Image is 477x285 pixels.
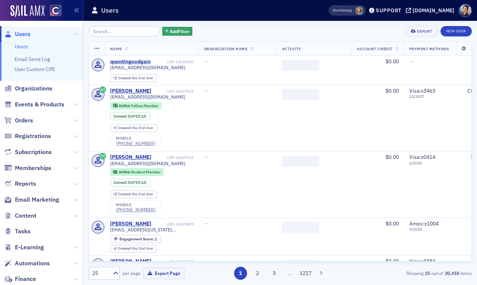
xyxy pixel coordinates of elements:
[128,114,147,119] div: (1d)
[406,8,457,13] button: [DOMAIN_NAME]
[15,84,52,93] span: Organizations
[204,220,208,227] span: —
[4,148,52,156] a: Subscriptions
[4,132,51,140] a: Registrations
[118,126,153,130] div: End User
[110,168,164,176] div: Active: Active: Student Member
[15,100,64,109] span: Events & Products
[4,212,36,220] a: Content
[110,124,157,132] div: Created Via: End User
[153,259,193,264] div: USR-14028472
[101,6,119,15] h1: Users
[113,180,128,185] span: Joined :
[110,58,151,65] a: quentingoodgain
[131,169,161,174] span: Student Member
[116,141,156,146] div: [PHONE_NUMBER]
[110,245,157,253] div: Created Via: End User
[153,222,193,227] div: USR-14029489
[409,58,413,65] span: —
[4,100,64,109] a: Events & Products
[385,58,399,65] span: $0.00
[116,136,156,141] div: mobile
[385,258,399,265] span: $0.00
[118,76,153,80] div: End User
[15,196,59,204] span: Email Marketing
[50,5,61,16] img: SailAMX
[118,246,139,251] span: Created Via :
[110,221,151,227] a: [PERSON_NAME]
[333,8,340,13] div: Also
[110,74,157,82] div: Created Via: End User
[89,26,160,36] input: Search…
[110,102,162,109] div: Active: Active: Fellow Member
[15,132,51,140] span: Registrations
[15,66,55,73] a: User Custom CPE
[409,161,451,166] span: 6 / 2030
[376,7,401,14] div: Support
[299,267,312,280] button: 1217
[15,275,36,283] span: Finance
[282,46,301,51] span: Activity
[45,5,61,17] a: View Homepage
[110,46,122,51] span: Name
[110,88,151,95] a: [PERSON_NAME]
[15,180,36,188] span: Reports
[110,190,157,198] div: Created Via: End User
[110,258,151,265] div: [PERSON_NAME]
[282,260,319,271] span: ‌
[118,76,139,80] span: Created Via :
[409,87,435,94] span: Visa : x3463
[116,207,156,212] a: [PHONE_NUMBER]
[128,113,139,119] span: [DATE]
[333,8,352,13] span: Viewing
[153,89,193,94] div: USR-14029924
[285,270,295,276] span: …
[113,114,128,119] span: Joined :
[409,220,439,227] span: Amex : x1004
[443,270,460,276] strong: 30,418
[4,243,44,252] a: E-Learning
[143,268,185,279] button: Export Page
[119,169,131,174] span: Active
[118,125,139,130] span: Created Via :
[119,236,155,241] span: Engagement Score :
[4,164,51,172] a: Memberships
[110,94,185,100] span: [EMAIL_ADDRESS][DOMAIN_NAME]
[459,4,472,17] span: Profile
[204,258,208,265] span: —
[118,247,153,251] div: End User
[118,192,139,196] span: Created Via :
[423,270,431,276] strong: 25
[204,46,248,51] span: Organization Name
[4,196,59,204] a: Email Marketing
[349,270,472,276] div: Showing out of items
[4,259,50,268] a: Automations
[15,212,36,220] span: Content
[162,27,193,36] button: AddFilter
[110,161,185,166] span: [EMAIL_ADDRESS][DOMAIN_NAME]
[15,56,50,63] a: Email Send Log
[10,5,45,17] img: SailAMX
[417,29,432,33] div: Export
[385,87,399,94] span: $0.00
[409,154,435,160] span: Visa : x0414
[15,243,44,252] span: E-Learning
[15,227,31,236] span: Tasks
[15,259,50,268] span: Automations
[118,192,153,196] div: End User
[110,65,185,70] span: [EMAIL_ADDRESS][DOMAIN_NAME]
[409,258,435,265] span: Visa : x3384
[153,155,193,160] div: USR-14029724
[251,267,264,280] button: 2
[268,267,281,280] button: 3
[409,227,451,232] span: 9 / 2028
[234,267,247,280] button: 1
[385,154,399,160] span: $0.00
[355,7,363,15] span: Kelli Davis
[282,60,319,71] span: ‌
